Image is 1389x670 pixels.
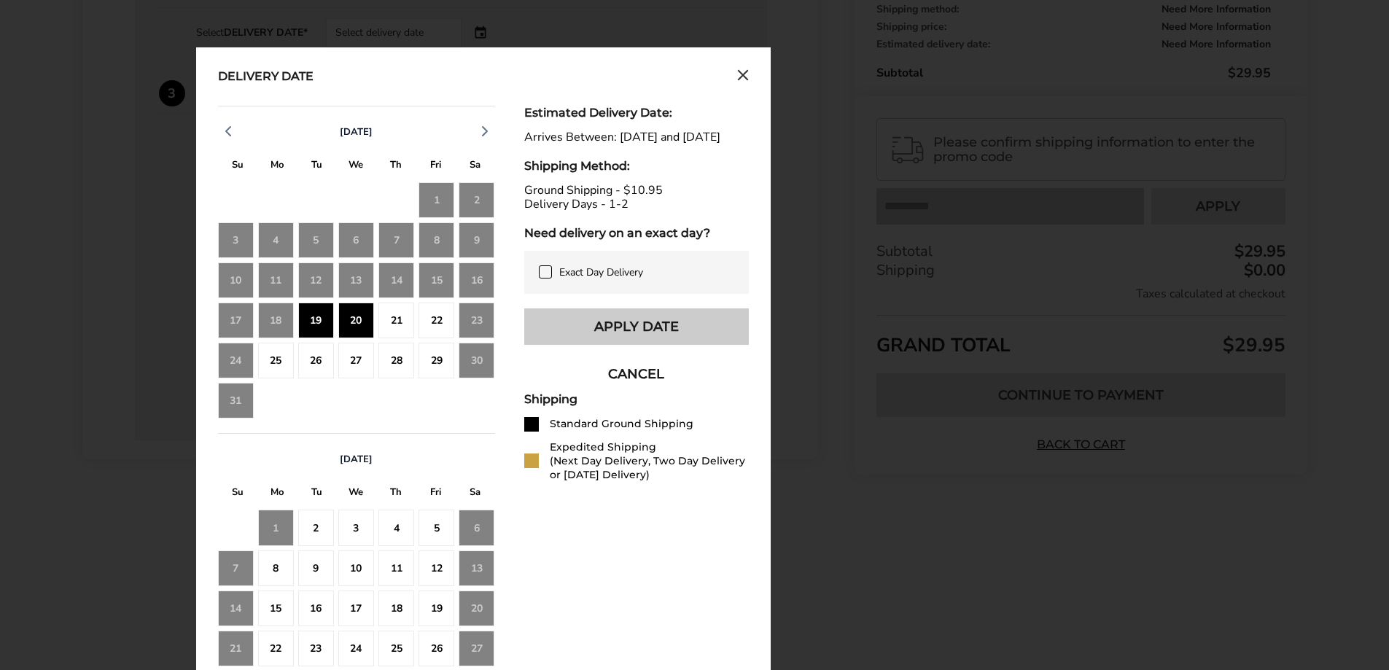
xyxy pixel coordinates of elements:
[524,226,749,240] div: Need delivery on an exact day?
[376,483,416,505] div: T
[336,483,376,505] div: W
[550,417,693,431] div: Standard Ground Shipping
[297,483,336,505] div: T
[550,440,749,482] div: Expedited Shipping (Next Day Delivery, Two Day Delivery or [DATE] Delivery)
[737,69,749,85] button: Close calendar
[376,155,416,178] div: T
[334,125,378,139] button: [DATE]
[218,483,257,505] div: S
[340,125,373,139] span: [DATE]
[524,392,749,406] div: Shipping
[257,155,297,178] div: M
[218,155,257,178] div: S
[559,265,643,279] span: Exact Day Delivery
[257,483,297,505] div: M
[524,356,749,392] button: CANCEL
[218,69,314,85] div: Delivery Date
[416,483,455,505] div: F
[334,453,378,466] button: [DATE]
[524,308,749,345] button: Apply Date
[455,483,494,505] div: S
[524,159,749,173] div: Shipping Method:
[524,131,749,144] div: Arrives Between: [DATE] and [DATE]
[297,155,336,178] div: T
[524,106,749,120] div: Estimated Delivery Date:
[524,184,749,211] div: Ground Shipping - $10.95 Delivery Days - 1-2
[416,155,455,178] div: F
[340,453,373,466] span: [DATE]
[455,155,494,178] div: S
[336,155,376,178] div: W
